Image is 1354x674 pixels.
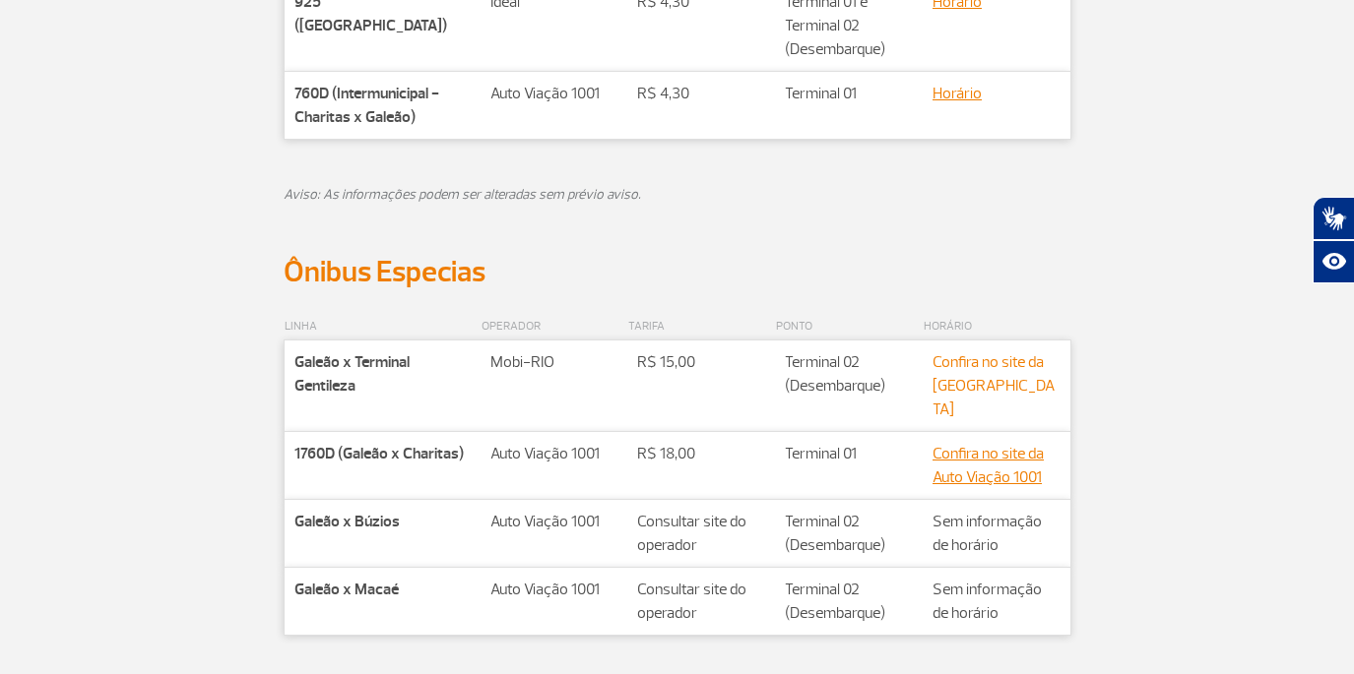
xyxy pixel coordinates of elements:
p: Consultar site do operador [637,578,765,625]
h2: Ônibus Especias [284,254,1071,290]
p: OPERADOR [482,315,626,338]
p: Mobi-RIO [490,350,617,374]
a: Confira no site da Auto Viação 1001 [933,444,1044,487]
strong: 760D (Intermunicipal - Charitas x Galeão) [294,84,439,127]
strong: Galeão x Terminal Gentileza [294,352,410,396]
p: R$ 18,00 [637,442,765,465]
a: Horário [933,84,982,103]
p: Sem informação de horário [933,578,1061,625]
p: Consultar site do operador [637,510,765,557]
p: Auto Viação 1001 [490,510,617,533]
td: Terminal 02 (Desembarque) [775,568,923,636]
p: TARIFA [628,315,774,338]
th: PONTO [775,314,923,340]
p: Auto Viação 1001 [490,442,617,465]
button: Abrir tradutor de língua de sinais. [1313,197,1354,240]
button: Abrir recursos assistivos. [1313,240,1354,283]
p: LINHA [285,315,480,338]
td: Terminal 01 [775,432,923,500]
p: Auto Viação 1001 [490,578,617,601]
td: Terminal 01 [775,72,923,140]
p: R$ 4,30 [637,82,765,105]
a: Confira no site da [GEOGRAPHIC_DATA] [933,352,1055,419]
strong: 1760D (Galeão x Charitas) [294,444,464,463]
strong: Galeão x Macaé [294,580,399,599]
td: Terminal 02 (Desembarque) [775,500,923,568]
strong: Galeão x Búzios [294,512,400,531]
p: R$ 15,00 [637,350,765,374]
div: Plugin de acessibilidade da Hand Talk. [1313,197,1354,283]
em: Aviso: As informações podem ser alteradas sem prévio aviso. [284,186,641,203]
p: HORÁRIO [924,315,1069,338]
td: Terminal 02 (Desembarque) [775,340,923,432]
p: Auto Viação 1001 [490,82,617,105]
p: Sem informação de horário [933,510,1061,557]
